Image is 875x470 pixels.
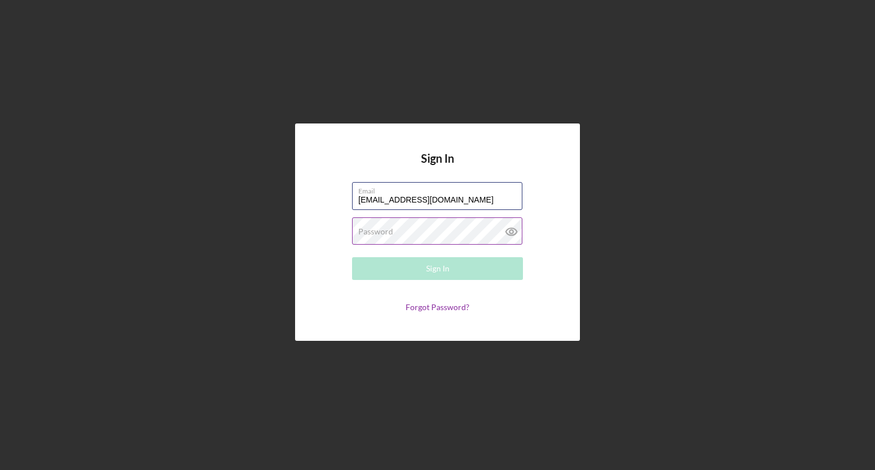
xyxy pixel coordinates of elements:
[426,257,449,280] div: Sign In
[406,302,469,312] a: Forgot Password?
[421,152,454,182] h4: Sign In
[358,183,522,195] label: Email
[352,257,523,280] button: Sign In
[358,227,393,236] label: Password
